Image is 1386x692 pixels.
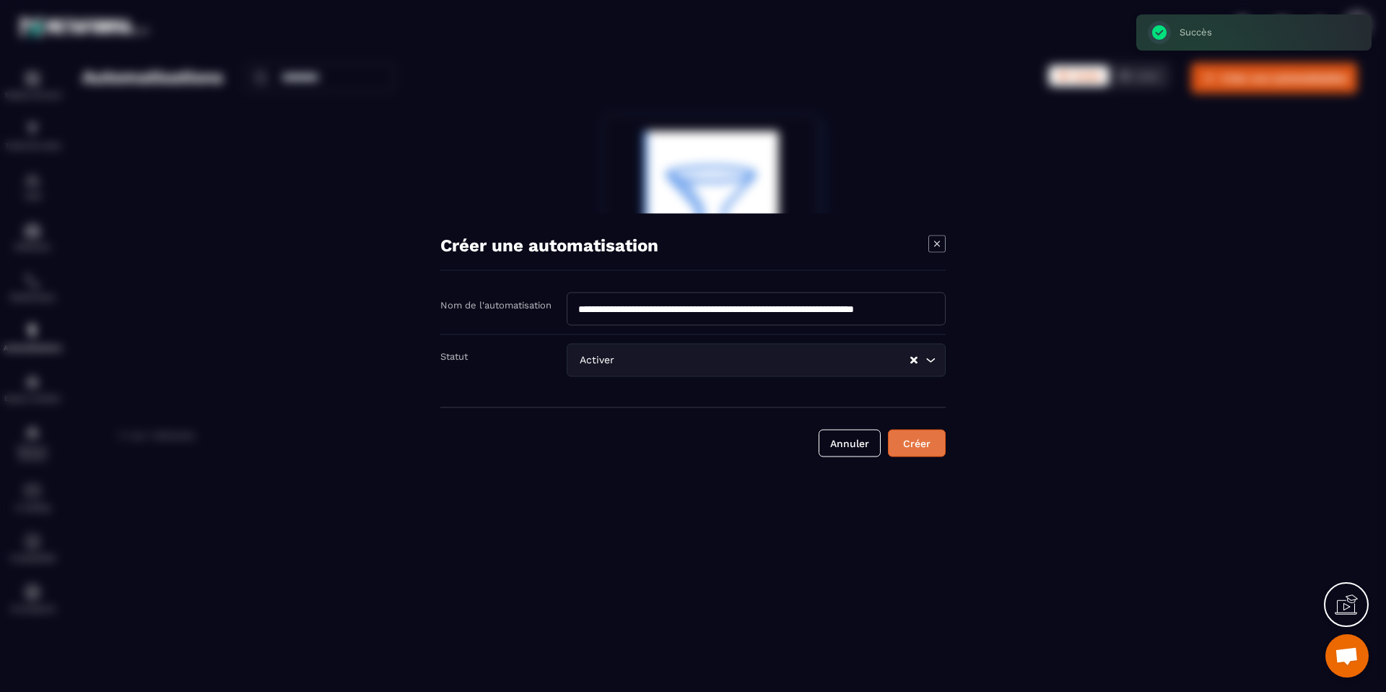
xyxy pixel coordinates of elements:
[440,300,552,311] label: Nom de l'automatisation
[576,353,617,368] span: Activer
[617,353,909,368] input: Search for option
[440,235,658,256] h4: Créer une automatisation
[819,430,881,457] button: Annuler
[567,344,946,377] div: Search for option
[910,355,918,366] button: Clear Selected
[440,351,468,362] label: Statut
[888,430,946,457] button: Créer
[1325,634,1369,678] a: Ouvrir le chat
